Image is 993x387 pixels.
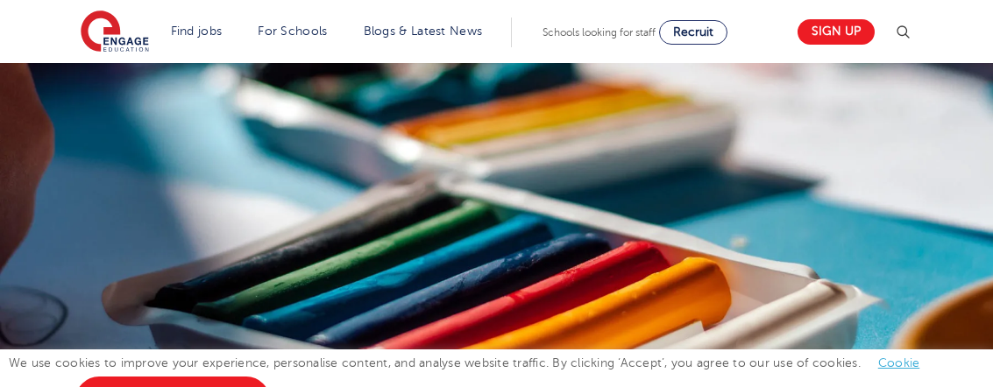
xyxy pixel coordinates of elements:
[673,25,713,39] span: Recruit
[81,11,149,54] img: Engage Education
[543,26,656,39] span: Schools looking for staff
[659,20,727,45] a: Recruit
[364,25,483,38] a: Blogs & Latest News
[258,25,327,38] a: For Schools
[171,25,223,38] a: Find jobs
[798,19,875,45] a: Sign up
